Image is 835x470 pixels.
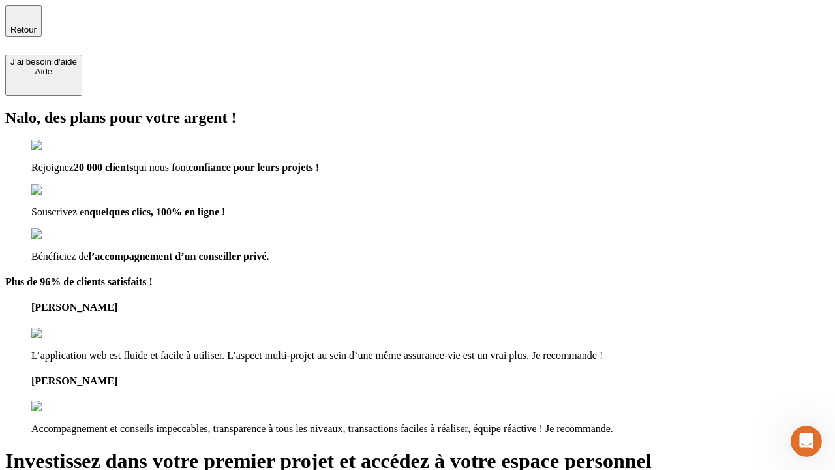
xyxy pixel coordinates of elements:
img: reviews stars [31,328,96,339]
span: Retour [10,25,37,35]
p: L’application web est fluide et facile à utiliser. L’aspect multi-projet au sein d’une même assur... [31,350,830,362]
button: Retour [5,5,42,37]
p: Accompagnement et conseils impeccables, transparence à tous les niveaux, transactions faciles à r... [31,423,830,435]
iframe: Intercom live chat [791,426,822,457]
h4: [PERSON_NAME] [31,302,830,313]
span: quelques clics, 100% en ligne ! [89,206,225,217]
span: Bénéficiez de [31,251,89,262]
span: Souscrivez en [31,206,89,217]
span: 20 000 clients [74,162,134,173]
span: confiance pour leurs projets ! [189,162,319,173]
button: J’ai besoin d'aideAide [5,55,82,96]
h2: Nalo, des plans pour votre argent ! [5,109,830,127]
img: reviews stars [31,401,96,413]
span: Rejoignez [31,162,74,173]
img: checkmark [31,140,87,151]
span: l’accompagnement d’un conseiller privé. [89,251,269,262]
h4: [PERSON_NAME] [31,375,830,387]
h4: Plus de 96% de clients satisfaits ! [5,276,830,288]
div: J’ai besoin d'aide [10,57,77,67]
div: Aide [10,67,77,76]
span: qui nous font [133,162,188,173]
img: checkmark [31,228,87,240]
img: checkmark [31,184,87,196]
